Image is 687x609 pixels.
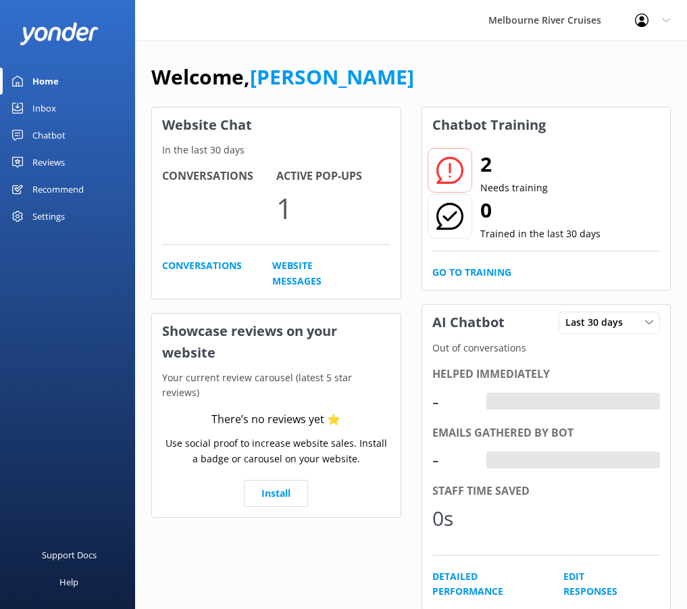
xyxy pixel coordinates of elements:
[422,341,671,356] p: Out of conversations
[20,22,98,45] img: yonder-white-logo.png
[486,452,497,469] div: -
[32,203,65,230] div: Settings
[244,480,308,507] a: Install
[276,185,390,230] p: 1
[432,502,473,535] div: 0s
[32,176,84,203] div: Recommend
[432,483,661,500] div: Staff time saved
[432,424,661,442] div: Emails gathered by bot
[152,370,401,401] p: Your current review carousel (latest 5 star reviews)
[162,436,390,466] p: Use social proof to increase website sales. Install a badge or carousel on your website.
[422,305,515,340] h3: AI Chatbot
[250,63,414,91] a: [PERSON_NAME]
[480,148,548,180] h2: 2
[563,569,630,600] a: Edit Responses
[32,122,66,149] div: Chatbot
[480,180,548,195] p: Needs training
[162,258,242,289] a: Conversations
[480,194,601,226] h2: 0
[152,107,401,143] h3: Website Chat
[486,393,497,410] div: -
[432,385,473,418] div: -
[432,443,473,476] div: -
[152,143,401,157] p: In the last 30 days
[32,149,65,176] div: Reviews
[432,265,511,280] a: Go to Training
[151,61,414,93] h1: Welcome,
[32,95,56,122] div: Inbox
[152,314,401,370] h3: Showcase reviews on your website
[432,569,534,600] a: Detailed Performance
[42,541,97,568] div: Support Docs
[565,315,631,330] span: Last 30 days
[276,168,390,185] h4: Active Pop-ups
[32,68,59,95] div: Home
[59,568,78,595] div: Help
[272,258,360,289] a: Website Messages
[480,226,601,241] p: Trained in the last 30 days
[422,107,556,143] h3: Chatbot Training
[162,168,276,185] h4: Conversations
[211,411,340,429] div: There’s no reviews yet ⭐
[432,366,661,383] div: Helped immediately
